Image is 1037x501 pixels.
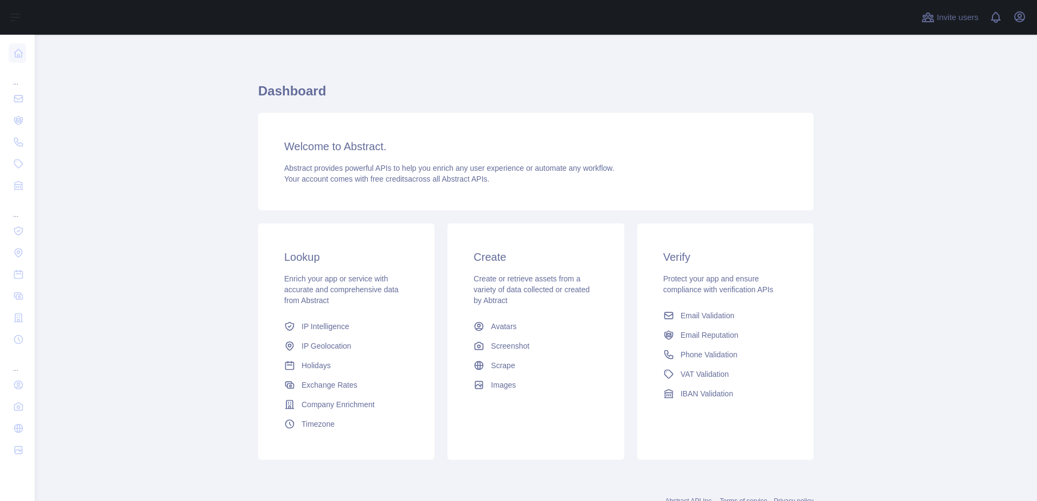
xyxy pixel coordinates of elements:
h3: Welcome to Abstract. [284,139,788,154]
span: IP Geolocation [302,341,351,351]
a: Email Reputation [659,325,792,345]
span: free credits [370,175,408,183]
span: Invite users [937,11,978,24]
a: Screenshot [469,336,602,356]
a: Timezone [280,414,413,434]
a: Avatars [469,317,602,336]
a: Company Enrichment [280,395,413,414]
span: Phone Validation [681,349,738,360]
span: Images [491,380,516,390]
span: Timezone [302,419,335,429]
a: Exchange Rates [280,375,413,395]
a: IBAN Validation [659,384,792,403]
button: Invite users [919,9,981,26]
a: IP Geolocation [280,336,413,356]
h3: Create [473,249,598,265]
div: ... [9,351,26,373]
span: Abstract provides powerful APIs to help you enrich any user experience or automate any workflow. [284,164,614,172]
span: Enrich your app or service with accurate and comprehensive data from Abstract [284,274,399,305]
div: ... [9,65,26,87]
a: Phone Validation [659,345,792,364]
h1: Dashboard [258,82,814,108]
span: Email Validation [681,310,734,321]
span: IBAN Validation [681,388,733,399]
span: Scrape [491,360,515,371]
span: Email Reputation [681,330,739,341]
span: Protect your app and ensure compliance with verification APIs [663,274,773,294]
a: Holidays [280,356,413,375]
a: Images [469,375,602,395]
a: Email Validation [659,306,792,325]
span: VAT Validation [681,369,729,380]
a: VAT Validation [659,364,792,384]
h3: Verify [663,249,788,265]
a: Scrape [469,356,602,375]
div: ... [9,197,26,219]
span: Company Enrichment [302,399,375,410]
h3: Lookup [284,249,408,265]
span: Avatars [491,321,516,332]
span: Holidays [302,360,331,371]
span: Exchange Rates [302,380,357,390]
span: Create or retrieve assets from a variety of data collected or created by Abtract [473,274,590,305]
span: Screenshot [491,341,529,351]
a: IP Intelligence [280,317,413,336]
span: IP Intelligence [302,321,349,332]
span: Your account comes with across all Abstract APIs. [284,175,489,183]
